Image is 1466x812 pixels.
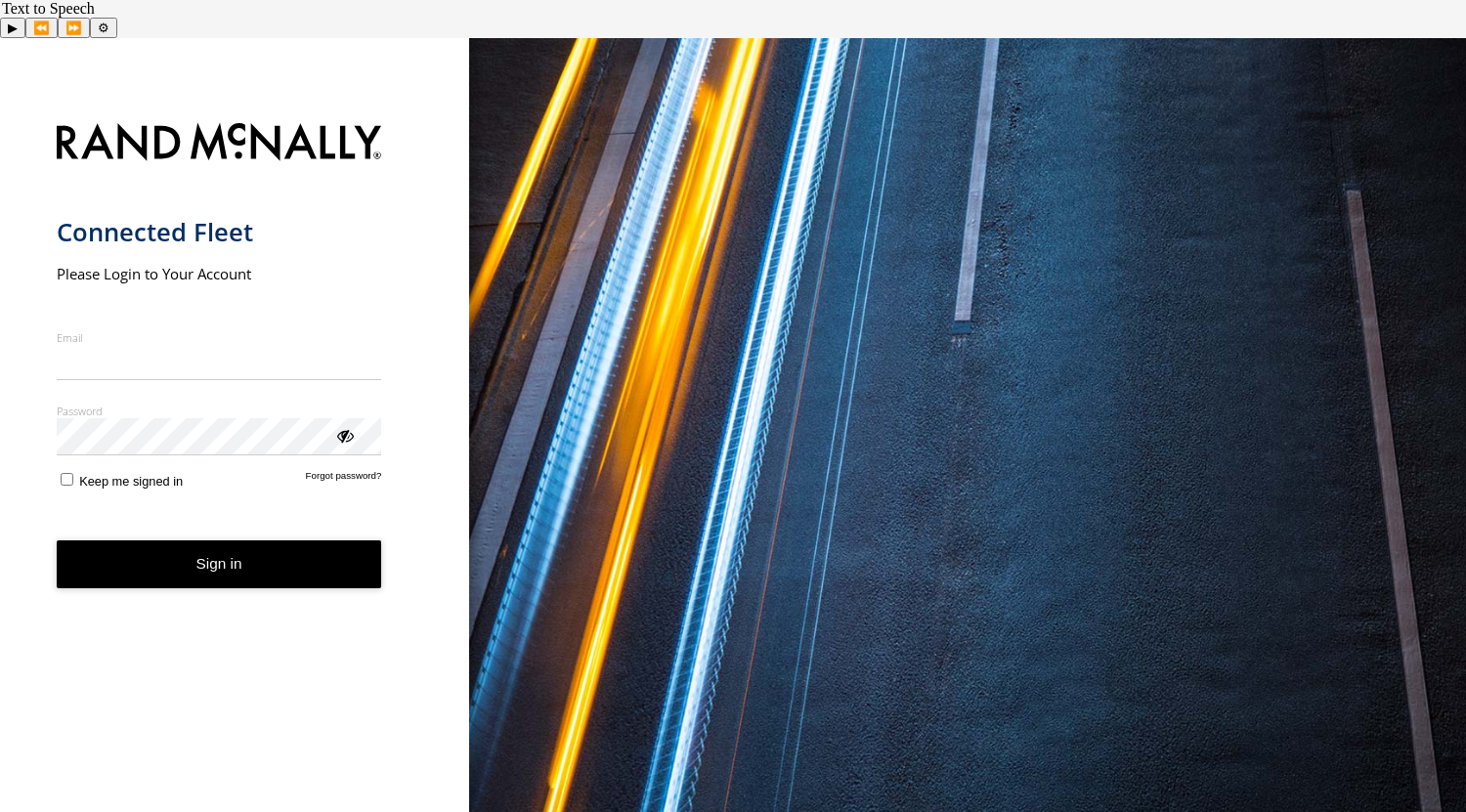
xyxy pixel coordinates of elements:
div: ViewPassword [334,425,354,445]
h2: Please Login to Your Account [57,264,382,283]
span: Keep me signed in [79,474,183,489]
input: Keep me signed in [61,473,73,486]
button: Sign in [57,540,382,588]
label: Email [57,330,382,345]
h1: Connected Fleet [57,216,382,248]
label: Password [57,404,382,418]
img: Rand McNally [57,119,382,169]
button: Previous [25,18,58,38]
a: Forgot password? [306,470,382,489]
button: Forward [58,18,90,38]
button: Settings [90,18,117,38]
